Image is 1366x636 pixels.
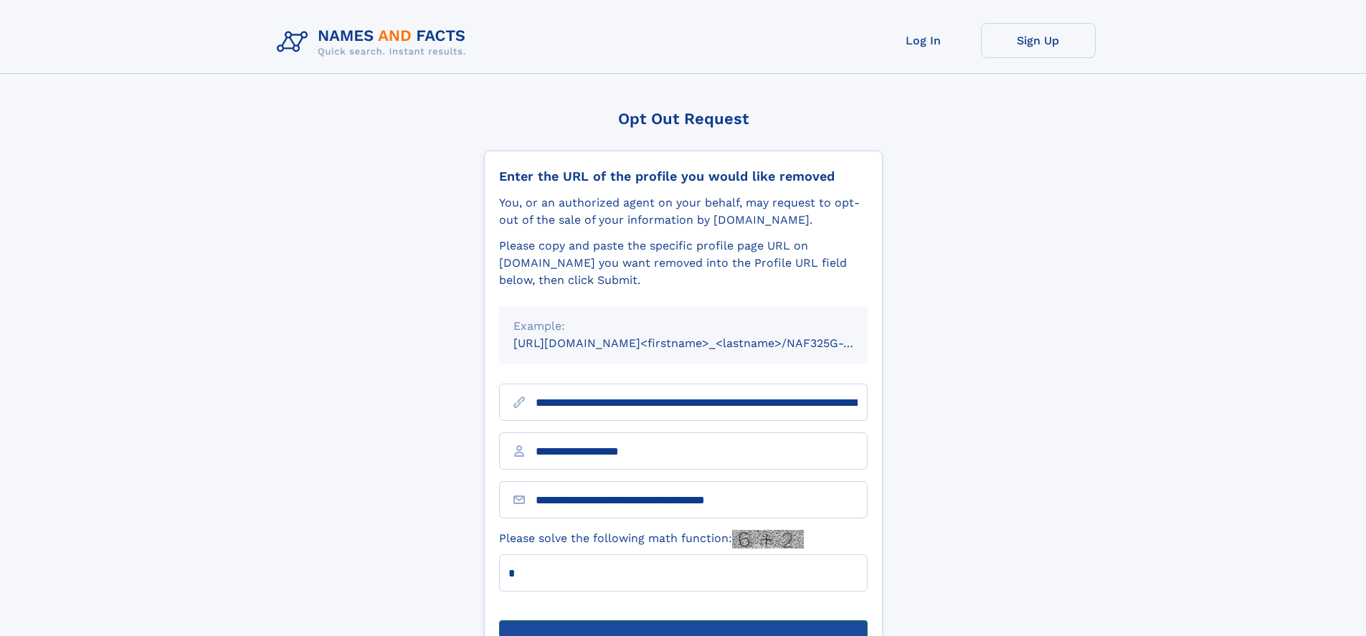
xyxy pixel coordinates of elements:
[981,23,1096,58] a: Sign Up
[513,336,895,350] small: [URL][DOMAIN_NAME]<firstname>_<lastname>/NAF325G-xxxxxxxx
[499,194,868,229] div: You, or an authorized agent on your behalf, may request to opt-out of the sale of your informatio...
[271,23,478,62] img: Logo Names and Facts
[866,23,981,58] a: Log In
[499,237,868,289] div: Please copy and paste the specific profile page URL on [DOMAIN_NAME] you want removed into the Pr...
[499,530,804,549] label: Please solve the following math function:
[513,318,853,335] div: Example:
[484,110,883,128] div: Opt Out Request
[499,169,868,184] div: Enter the URL of the profile you would like removed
